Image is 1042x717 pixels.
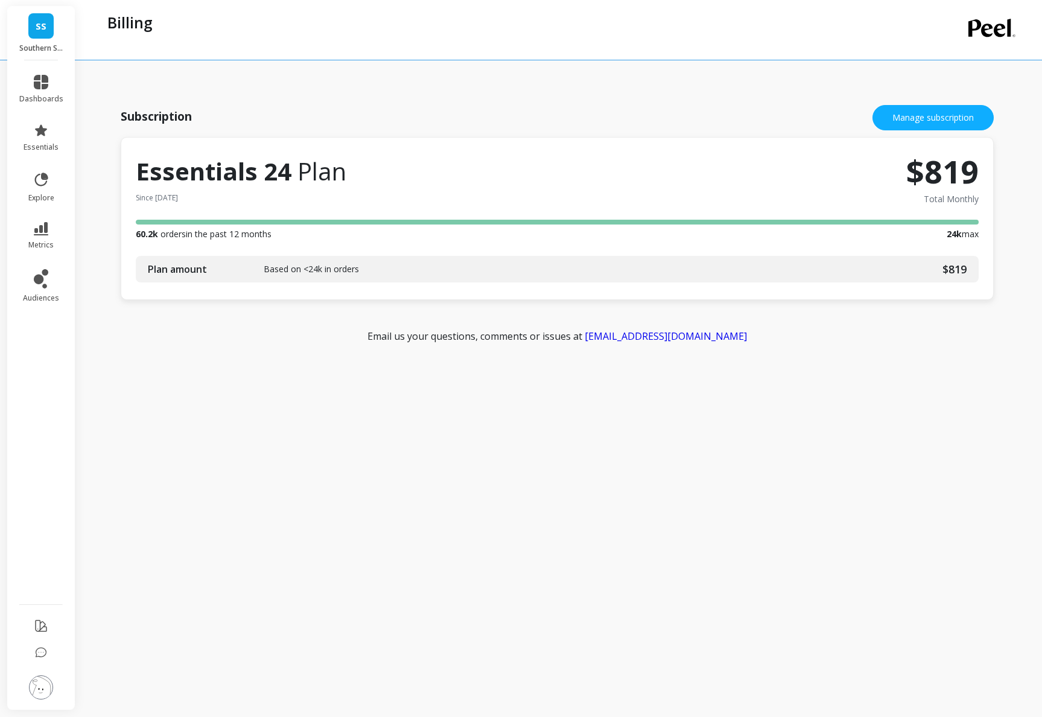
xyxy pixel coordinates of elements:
span: max [947,227,979,241]
span: essentials [24,142,59,152]
p: Billing [107,12,153,33]
p: Southern String [19,43,63,53]
b: 60.2k [136,228,158,240]
img: profile picture [29,675,53,699]
h3: Subscription [121,108,192,126]
span: explore [28,193,54,203]
span: Since [DATE] [136,193,346,203]
a: [EMAIL_ADDRESS][DOMAIN_NAME] [585,330,747,343]
span: audiences [23,293,59,303]
span: Based on <24k in orders [264,263,359,275]
span: SS [36,19,46,33]
span: orders in the past 12 months [136,227,272,241]
span: Essentials 24 [136,152,346,191]
p: Email us your questions, comments or issues at [150,329,965,343]
b: 24k [947,228,962,240]
span: $819 [906,152,979,191]
span: $819 [942,261,967,278]
span: Plan [297,155,346,188]
span: Plan amount [148,262,264,276]
span: metrics [28,240,54,250]
a: Manage subscription [872,105,994,130]
span: dashboards [19,94,63,104]
span: Total Monthly [924,192,979,206]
